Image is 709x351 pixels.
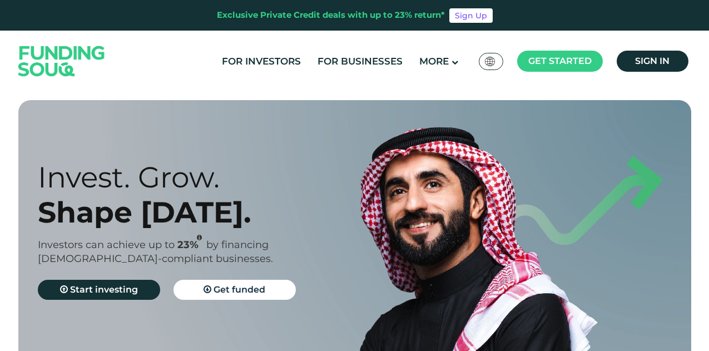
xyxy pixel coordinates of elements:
[635,56,670,66] span: Sign in
[38,239,175,251] span: Investors can achieve up to
[38,195,374,230] div: Shape [DATE].
[38,160,374,195] div: Invest. Grow.
[485,57,495,66] img: SA Flag
[617,51,688,72] a: Sign in
[7,33,116,89] img: Logo
[528,56,592,66] span: Get started
[197,235,202,241] i: 23% IRR (expected) ~ 15% Net yield (expected)
[219,52,304,71] a: For Investors
[177,239,206,251] span: 23%
[214,284,265,295] span: Get funded
[217,9,445,22] div: Exclusive Private Credit deals with up to 23% return*
[449,8,493,23] a: Sign Up
[419,56,449,67] span: More
[38,280,160,300] a: Start investing
[173,280,296,300] a: Get funded
[38,239,273,265] span: by financing [DEMOGRAPHIC_DATA]-compliant businesses.
[70,284,138,295] span: Start investing
[315,52,405,71] a: For Businesses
